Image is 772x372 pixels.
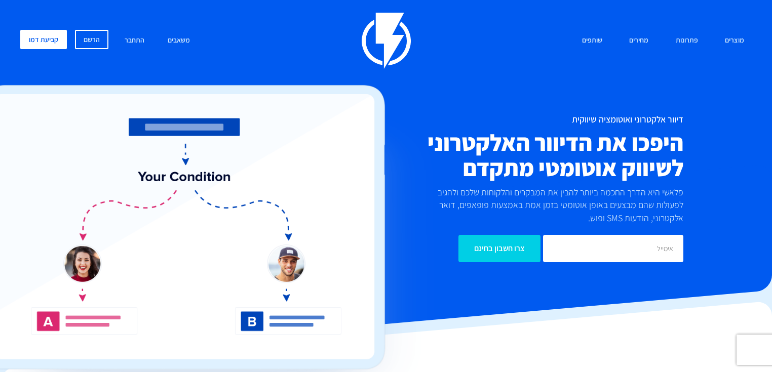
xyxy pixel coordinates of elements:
a: מחירים [622,30,656,52]
a: הרשם [75,30,108,49]
h2: היפכו את הדיוור האלקטרוני לשיווק אוטומטי מתקדם [333,130,683,181]
h1: דיוור אלקטרוני ואוטומציה שיווקית [333,114,683,125]
a: מוצרים [717,30,752,52]
a: פתרונות [668,30,706,52]
p: פלאשי היא הדרך החכמה ביותר להבין את המבקרים והלקוחות שלכם ולהגיב לפעולות שהם מבצעים באופן אוטומטי... [424,186,683,225]
a: שותפים [574,30,610,52]
a: התחבר [117,30,152,52]
input: צרו חשבון בחינם [458,235,541,262]
a: משאבים [160,30,198,52]
input: אימייל [543,235,683,262]
a: קביעת דמו [20,30,67,49]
